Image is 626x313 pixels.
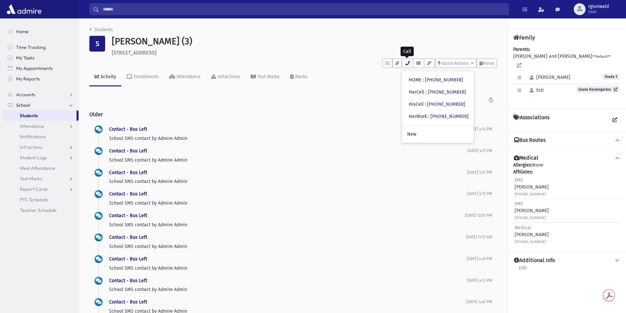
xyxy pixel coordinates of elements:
span: Notes [483,61,494,66]
a: Contact - Bus Left [109,148,147,154]
div: HerCell [409,89,466,96]
a: Contact - Bus Left [109,256,147,262]
a: Attendance [164,68,206,86]
span: Grade 3 [603,74,619,80]
button: Bus Routes [513,137,621,144]
span: Esti [527,87,544,93]
a: My Appointments [3,63,79,74]
span: My Reports [16,76,40,82]
div: Enrollments [132,74,159,79]
h4: Associations [513,114,549,126]
span: Students [20,113,38,119]
button: Medical [513,155,621,162]
a: PTC Schedule [3,194,79,205]
span: [PERSON_NAME] [527,75,570,80]
b: Affiliates: [513,169,533,175]
a: Notifications [3,131,79,142]
span: Infractions [20,144,42,150]
span: EMS [515,201,523,207]
span: [DATE] 4:49 PM [467,257,492,261]
a: Marks [285,68,313,86]
div: [PERSON_NAME] and [PERSON_NAME] [513,46,621,103]
span: Teacher Schedule [20,207,57,213]
p: School SMS contact by Admire Admin [109,221,465,228]
a: My Reports [3,74,79,84]
button: Notes [476,58,497,68]
a: Contact - Bus Left [109,191,147,197]
h4: Additional Info [514,257,555,264]
span: My Tasks [16,55,35,61]
span: Report Cards [20,186,48,192]
span: Notifications [20,134,46,140]
a: Time Tracking [3,42,79,53]
span: My Appointments [16,65,53,71]
p: School SMS contact by Admire Admin [109,200,467,207]
a: Meal Attendance [3,163,79,173]
h4: Medical [514,155,538,162]
div: HOME [409,77,463,83]
a: Report Cards [3,184,79,194]
div: Activity [99,74,116,79]
a: Student Logs [3,152,79,163]
nav: breadcrumb [89,26,113,36]
p: School SMS contact by Admire Admin [109,157,467,164]
h6: [STREET_ADDRESS] [112,50,497,56]
a: Test Marks [245,68,285,86]
div: Call [401,47,414,56]
span: : [428,114,429,119]
a: Contact - Bus Left [109,126,147,132]
a: Teacher Schedule [3,205,79,215]
button: Quick Actions [435,58,476,68]
span: Time Tracking [16,44,46,50]
a: Edit [519,264,527,276]
a: Attendance [3,121,79,131]
a: View all Associations [609,114,621,126]
a: [PHONE_NUMBER] [427,101,465,107]
a: School [3,100,79,110]
small: [PHONE_NUMBER] [515,192,546,196]
span: [DATE] 4:13 PM [467,278,492,283]
a: Home [3,26,79,37]
div: Attendance [175,74,200,79]
h4: Bus Routes [514,137,545,144]
h1: [PERSON_NAME] (3) [112,36,497,47]
a: Contact - Bus Left [109,235,147,240]
p: School SMS contact by Admire Admin [109,135,467,142]
p: School SMS contact by Admire Admin [109,243,466,250]
div: S [89,36,105,52]
a: Contact - Bus Left [109,213,147,218]
span: Quick Actions [442,61,469,66]
a: Accounts [3,89,79,100]
span: Medical [515,225,531,231]
span: [DATE] 12:07 PM [465,213,492,218]
span: Student Logs [20,155,47,161]
span: School [16,102,30,108]
span: [DATE] 5:15 PM [467,191,492,196]
p: School SMS contact by Admire Admin [109,178,467,185]
b: Parents: [513,47,530,52]
span: User [588,9,609,14]
a: Contact - Bus Left [109,299,147,305]
a: Contact - Bus Left [109,278,147,283]
a: Infractions [206,68,245,86]
b: Allergies: [513,162,532,168]
img: AdmirePro [5,3,43,16]
small: [PHONE_NUMBER] [515,240,546,244]
span: Test Marks [20,176,42,182]
span: Attendance [20,123,44,129]
span: : [425,101,426,107]
div: None [513,162,621,246]
a: Students [89,27,113,33]
a: [PHONE_NUMBER] [428,89,466,95]
input: Search [99,3,509,15]
span: rgrunwald [588,4,609,9]
h4: Family [513,34,535,41]
span: [DATE] 11:57 AM [466,235,492,239]
p: School SMS contact by Admire Admin [109,286,467,293]
div: Test Marks [256,74,280,79]
div: Marks [294,74,308,79]
span: : [426,89,427,95]
h2: Older [89,106,497,123]
div: HerWork [409,113,469,120]
p: School SMS contact by Admire Admin [109,265,467,272]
